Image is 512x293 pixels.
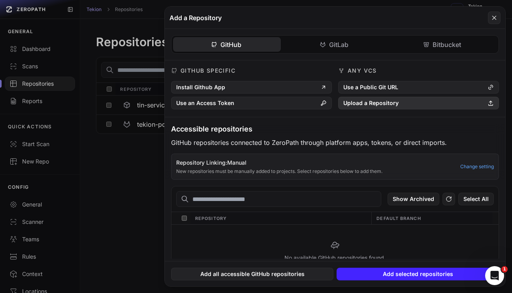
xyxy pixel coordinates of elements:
[171,225,499,278] div: No available GitHub repositories found.
[190,212,371,224] div: Repository
[460,163,494,170] a: Change setting
[338,81,499,94] button: Use a Public Git URL
[176,159,456,167] p: Repository Linking: Manual
[348,67,377,75] h4: Any VCS
[338,97,499,109] button: Upload a Repository
[337,268,499,280] button: Add selected repositories
[371,212,492,224] div: Default Branch
[173,37,281,52] button: GitHub
[389,37,497,52] button: Bitbucket
[181,67,235,75] h4: GitHub Specific
[388,193,439,205] button: Show Archived
[176,168,456,175] p: New repositories must be manually added to projects. Select repositories below to add them.
[458,193,494,205] button: Select All
[171,81,332,94] button: Install Github App
[501,266,508,272] span: 1
[169,13,222,23] h3: Add a Repository
[281,37,389,52] button: GitLab
[485,266,504,285] iframe: Intercom live chat
[171,124,499,135] h3: Accessible repositories
[171,97,332,109] button: Use an Access Token
[171,268,333,280] button: Add all accessible GitHub repositories
[171,138,499,147] p: GitHub repositories connected to ZeroPath through platform apps, tokens, or direct imports.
